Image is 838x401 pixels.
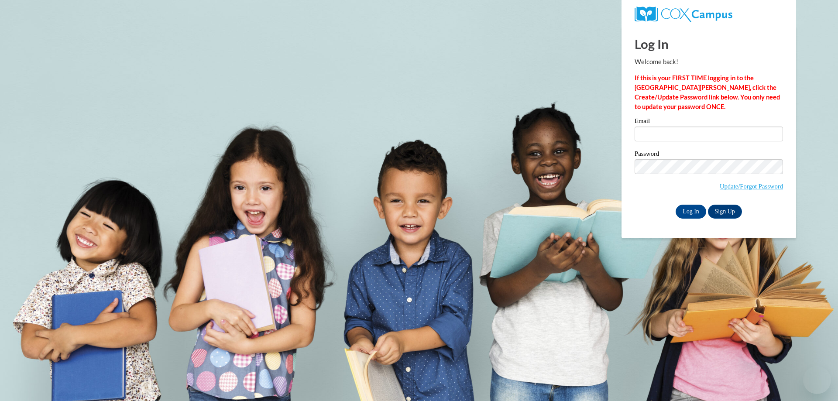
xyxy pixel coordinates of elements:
[635,35,783,53] h1: Log In
[635,74,780,110] strong: If this is your FIRST TIME logging in to the [GEOGRAPHIC_DATA][PERSON_NAME], click the Create/Upd...
[708,205,742,219] a: Sign Up
[635,7,732,22] img: COX Campus
[635,57,783,67] p: Welcome back!
[676,205,706,219] input: Log In
[742,345,759,363] iframe: Close message
[803,366,831,394] iframe: Button to launch messaging window
[720,183,783,190] a: Update/Forgot Password
[635,118,783,127] label: Email
[635,151,783,159] label: Password
[635,7,783,22] a: COX Campus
